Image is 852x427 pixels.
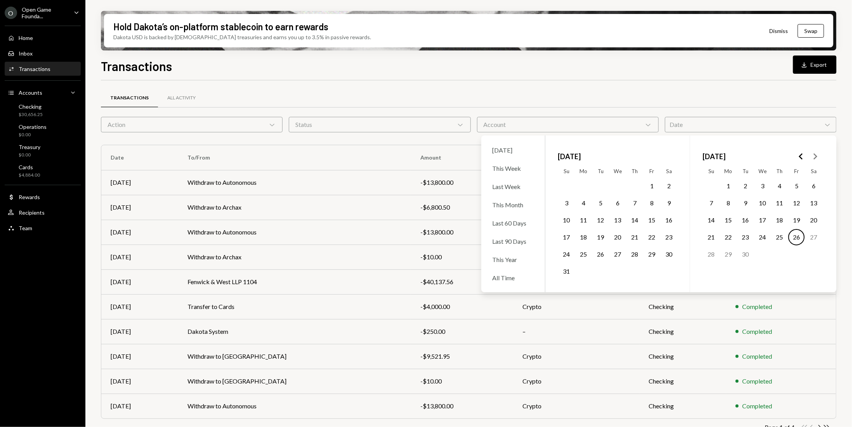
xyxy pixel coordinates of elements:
[805,229,822,245] button: Saturday, September 27th, 2025
[558,229,574,245] button: Sunday, August 17th, 2025
[420,377,504,386] div: -$10.00
[592,165,609,177] th: Tuesday
[558,195,574,211] button: Sunday, August 3rd, 2025
[19,89,42,96] div: Accounts
[643,165,660,177] th: Friday
[592,246,609,262] button: Tuesday, August 26th, 2025
[488,178,539,195] div: Last Week
[644,246,660,262] button: Friday, August 29th, 2025
[639,369,726,394] td: Checking
[788,212,805,228] button: Friday, September 19th, 2025
[558,165,575,177] th: Sunday
[626,165,643,177] th: Thursday
[720,195,736,211] button: Monday, September 8th, 2025
[794,149,808,163] button: Go to the Previous Month
[513,319,639,344] td: –
[178,220,411,245] td: Withdraw to Autonomous
[101,117,283,132] div: Action
[477,117,659,132] div: Account
[575,212,592,228] button: Monday, August 11th, 2025
[19,123,47,130] div: Operations
[743,302,772,311] div: Completed
[558,148,581,165] span: [DATE]
[111,178,169,187] div: [DATE]
[111,352,169,361] div: [DATE]
[661,212,677,228] button: Saturday, August 16th, 2025
[575,246,592,262] button: Monday, August 25th, 2025
[111,377,169,386] div: [DATE]
[737,195,753,211] button: Tuesday, September 9th, 2025
[808,149,822,163] button: Go to the Next Month
[167,95,196,101] div: All Activity
[754,195,770,211] button: Wednesday, September 10th, 2025
[19,144,40,150] div: Treasury
[609,212,626,228] button: Wednesday, August 13th, 2025
[558,212,574,228] button: Sunday, August 10th, 2025
[754,229,770,245] button: Wednesday, September 24th, 2025
[111,252,169,262] div: [DATE]
[644,229,660,245] button: Friday, August 22nd, 2025
[420,327,504,336] div: -$250.00
[178,344,411,369] td: Withdraw to [GEOGRAPHIC_DATA]
[609,165,626,177] th: Wednesday
[639,344,726,369] td: Checking
[798,24,824,38] button: Swap
[805,178,822,194] button: Saturday, September 6th, 2025
[19,164,40,170] div: Cards
[5,121,81,140] a: Operations$0.00
[101,58,172,74] h1: Transactions
[788,165,805,177] th: Friday
[513,294,639,319] td: Crypto
[158,88,205,108] a: All Activity
[661,178,677,194] button: Saturday, August 2nd, 2025
[411,145,513,170] th: Amount
[639,394,726,418] td: Checking
[5,46,81,60] a: Inbox
[592,229,609,245] button: Tuesday, August 19th, 2025
[754,212,770,228] button: Wednesday, September 17th, 2025
[805,195,822,211] button: Saturday, September 13th, 2025
[111,203,169,212] div: [DATE]
[754,178,770,194] button: Wednesday, September 3rd, 2025
[289,117,470,132] div: Status
[488,233,539,250] div: Last 90 Days
[111,277,169,286] div: [DATE]
[178,245,411,269] td: Withdraw to Archax
[5,221,81,235] a: Team
[558,263,574,279] button: Sunday, August 31st, 2025
[703,195,719,211] button: Sunday, September 7th, 2025
[644,178,660,194] button: Friday, August 1st, 2025
[626,246,643,262] button: Thursday, August 28th, 2025
[665,117,836,132] div: Date
[5,85,81,99] a: Accounts
[737,165,754,177] th: Tuesday
[558,246,574,262] button: Sunday, August 24th, 2025
[19,50,33,57] div: Inbox
[703,229,719,245] button: Sunday, September 21st, 2025
[420,227,504,237] div: -$13,800.00
[513,344,639,369] td: Crypto
[5,7,17,19] div: O
[5,31,81,45] a: Home
[513,369,639,394] td: Crypto
[19,66,50,72] div: Transactions
[113,20,328,33] div: Hold Dakota’s on-platform stablecoin to earn rewards
[178,394,411,418] td: Withdraw to Autonomous
[19,172,40,179] div: $4,884.00
[737,212,753,228] button: Tuesday, September 16th, 2025
[420,401,504,411] div: -$13,800.00
[22,6,68,19] div: Open Game Founda...
[178,269,411,294] td: Fenwick & West LLP 1104
[111,227,169,237] div: [DATE]
[101,88,158,108] a: Transactions
[703,148,725,165] span: [DATE]
[737,178,753,194] button: Tuesday, September 2nd, 2025
[488,251,539,268] div: This Year
[626,195,643,211] button: Thursday, August 7th, 2025
[720,246,736,262] button: Monday, September 29th, 2025
[513,394,639,418] td: Crypto
[626,212,643,228] button: Thursday, August 14th, 2025
[661,229,677,245] button: Saturday, August 23rd, 2025
[5,62,81,76] a: Transactions
[178,319,411,344] td: Dakota System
